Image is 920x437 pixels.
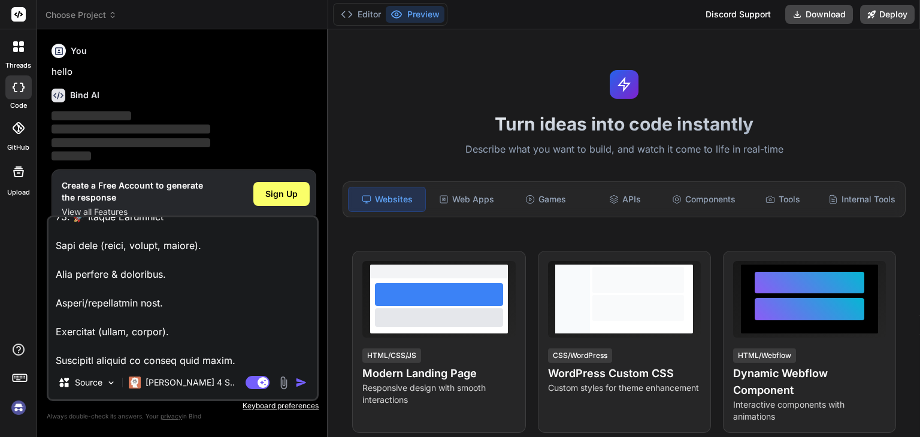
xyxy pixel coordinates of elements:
span: Choose Project [46,9,117,21]
span: ‌ [52,125,210,133]
p: Custom styles for theme enhancement [548,382,701,394]
p: Interactive components with animations [733,399,886,423]
div: Internal Tools [824,187,900,212]
div: Tools [745,187,821,212]
label: GitHub [7,142,29,153]
p: [PERSON_NAME] 4 S.. [146,377,235,389]
h1: Create a Free Account to generate the response [62,180,203,204]
span: Sign Up [265,188,298,200]
div: Components [665,187,742,212]
button: Download [785,5,853,24]
button: Editor [336,6,386,23]
h4: Dynamic Webflow Component [733,365,886,399]
p: Responsive design with smooth interactions [362,382,515,406]
p: Source [75,377,102,389]
span: ‌ [52,151,91,160]
span: privacy [161,412,182,420]
span: ‌ [52,138,210,147]
h1: Turn ideas into code instantly [335,113,913,135]
label: threads [5,60,31,71]
div: CSS/WordPress [548,348,612,363]
button: Deploy [860,5,915,24]
img: Claude 4 Sonnet [129,377,141,389]
div: Web Apps [428,187,505,212]
div: HTML/Webflow [733,348,796,363]
h4: WordPress Custom CSS [548,365,701,382]
img: Pick Models [106,378,116,388]
div: Discord Support [698,5,778,24]
p: Always double-check its answers. Your in Bind [47,411,319,422]
h6: You [71,45,87,57]
img: attachment [277,376,290,390]
p: hello [52,65,316,79]
textarea: 8. 🎯 Lore Ipsumdol Sita: Consect Adipi: Elitseddoei Tempor Incididuntu (LAB etdo magna aliqu/enim... [49,217,317,366]
p: View all Features [62,206,203,218]
div: APIs [586,187,663,212]
div: Games [507,187,584,212]
p: Keyboard preferences [47,401,319,411]
button: Preview [386,6,444,23]
img: icon [295,377,307,389]
h4: Modern Landing Page [362,365,515,382]
img: signin [8,397,29,418]
span: ‌ [52,111,131,120]
div: Websites [348,187,426,212]
h6: Bind AI [70,89,99,101]
p: Describe what you want to build, and watch it come to life in real-time [335,142,913,157]
label: Upload [7,187,30,198]
label: code [10,101,27,111]
div: HTML/CSS/JS [362,348,421,363]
